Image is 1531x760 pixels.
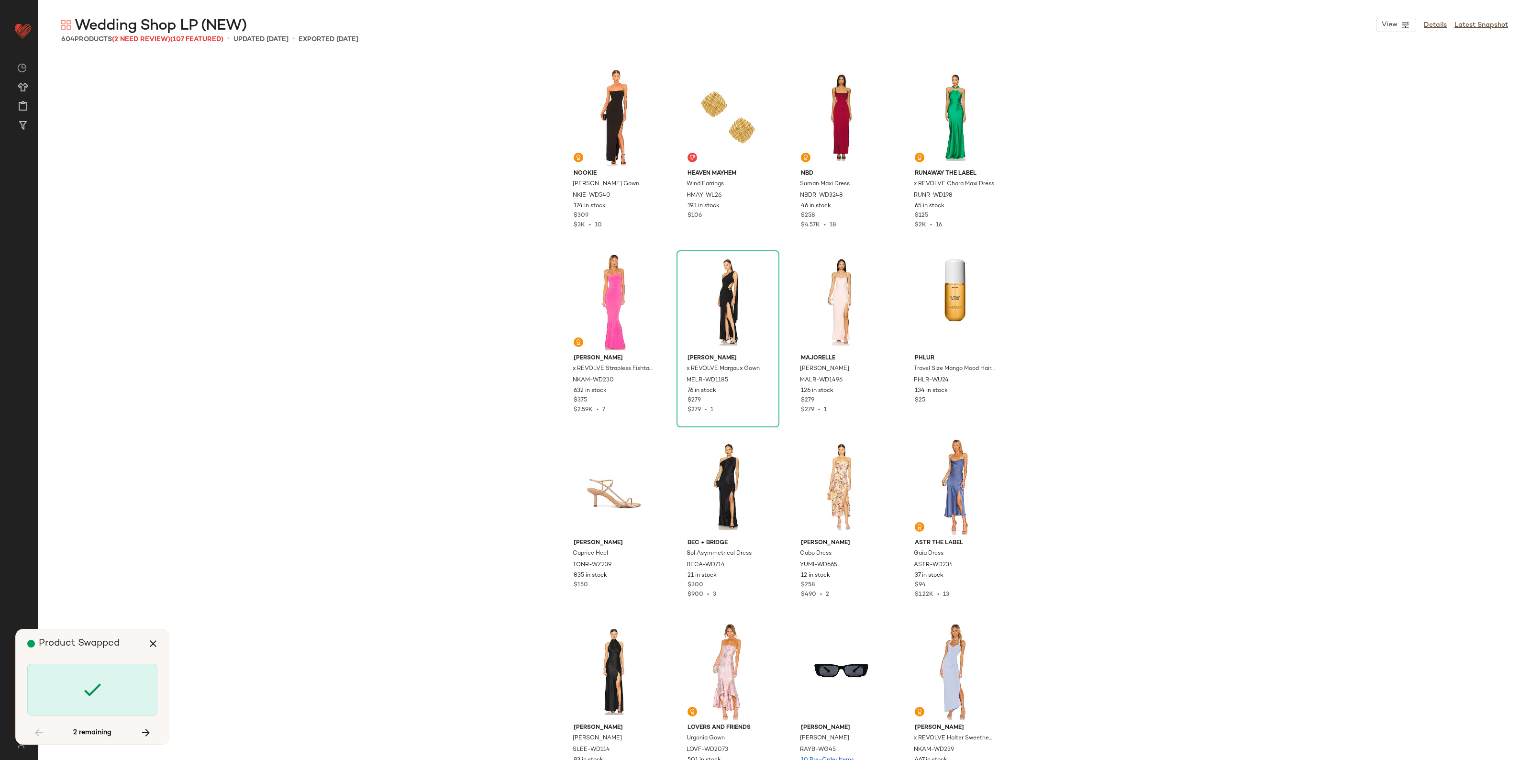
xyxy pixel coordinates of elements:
img: svg%3e [689,155,695,160]
img: TONR-WZ239_V1.jpg [566,438,662,535]
span: $25 [915,396,925,405]
span: NKIE-WD540 [573,191,610,200]
img: svg%3e [576,339,581,345]
span: x REVOLVE Strapless Fishtail Gown [573,365,654,373]
span: 835 in stock [574,571,607,580]
span: TONR-WZ239 [573,561,611,570]
span: Heaven Mayhem [688,169,768,178]
span: • [926,222,936,228]
span: [PERSON_NAME] [574,354,655,363]
span: $279 [688,407,701,413]
span: 10 [595,222,602,228]
span: Wedding Shop LP (NEW) [75,16,246,35]
span: Sol Asymmetrical Dress [687,549,752,558]
img: svg%3e [917,155,922,160]
span: [PERSON_NAME] [800,365,849,373]
button: View [1376,18,1416,32]
span: $1.22K [915,592,933,598]
span: • [814,407,824,413]
span: MAJORELLE [801,354,882,363]
span: SLEE-WD114 [573,746,610,754]
span: [PERSON_NAME] [915,724,996,732]
span: 16 [936,222,942,228]
img: svg%3e [917,524,922,530]
span: • [701,407,710,413]
span: 12 in stock [801,571,830,580]
span: ASTR the Label [915,539,996,548]
img: svg%3e [61,20,71,30]
span: 37 in stock [915,571,943,580]
span: PHLUR [915,354,996,363]
img: LOVF-WD2073_V1.jpg [680,623,776,720]
span: Gaia Dress [914,549,943,558]
span: MELR-WD1185 [687,376,728,385]
span: NKAM-WD239 [914,746,954,754]
img: NKAM-WD230_V1.jpg [566,254,662,350]
span: Suman Maxi Dress [800,180,850,189]
span: Wind Earrings [687,180,724,189]
span: 76 in stock [688,387,716,395]
span: [PERSON_NAME] [573,734,622,743]
span: x REVOLVE Chara Maxi Dress [914,180,994,189]
span: Cabo Dress [800,549,832,558]
span: 7 [602,407,605,413]
span: $258 [801,581,815,590]
span: (2 Need Review) [112,36,170,43]
span: [PERSON_NAME] [688,354,768,363]
span: • [816,592,826,598]
span: x REVOLVE Margaux Gown [687,365,760,373]
span: 193 in stock [688,202,720,211]
span: $94 [915,581,926,590]
span: PHLR-WU24 [914,376,949,385]
span: 3 [713,592,716,598]
span: $279 [688,396,701,405]
img: svg%3e [803,155,809,160]
span: $4.57K [801,222,820,228]
span: • [585,222,595,228]
span: 126 in stock [801,387,833,395]
img: HMAY-WL26_V1.jpg [680,69,776,166]
span: Lovers and Friends [688,724,768,732]
span: YUMI-WD665 [800,561,837,570]
img: YUMI-WD665_V1.jpg [793,438,889,535]
span: Caprice Heel [573,549,608,558]
span: [PERSON_NAME] Gown [573,180,639,189]
span: 604 [61,36,75,43]
span: • [593,407,602,413]
span: LOVF-WD2073 [687,746,728,754]
span: $258 [801,212,815,220]
p: Exported [DATE] [299,34,358,45]
span: 46 in stock [801,202,831,211]
span: [PERSON_NAME] [801,539,882,548]
img: ASTR-WD234_V1.jpg [907,438,1003,535]
span: HMAY-WL26 [687,191,721,200]
span: ASTR-WD234 [914,561,953,570]
img: RAYB-WG45_V1.jpg [793,623,889,720]
span: Runaway The Label [915,169,996,178]
a: Details [1424,20,1447,30]
span: $279 [801,396,814,405]
span: 2 remaining [73,728,111,737]
span: $490 [801,592,816,598]
span: MALR-WD1496 [800,376,843,385]
span: $900 [688,592,703,598]
span: • [703,592,713,598]
span: BECA-WD714 [687,561,725,570]
span: $300 [688,581,703,590]
img: svg%3e [11,741,30,749]
img: SLEE-WD114_V1.jpg [566,623,662,720]
span: 18 [830,222,836,228]
span: $279 [801,407,814,413]
img: NBDR-WD3248_V1.jpg [793,69,889,166]
img: svg%3e [17,63,27,73]
span: [PERSON_NAME] [800,734,849,743]
img: svg%3e [917,709,922,715]
span: • [933,592,943,598]
p: updated [DATE] [233,34,288,45]
span: 134 in stock [915,387,948,395]
span: $125 [915,212,928,220]
span: 174 in stock [574,202,606,211]
span: $3K [574,222,585,228]
div: Products [61,34,223,45]
span: x REVOLVE Halter Sweetheart Side Drape Gown [914,734,995,743]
